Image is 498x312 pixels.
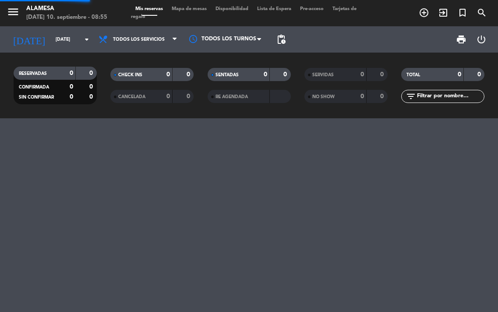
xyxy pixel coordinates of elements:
[215,95,248,99] span: RE AGENDADA
[131,7,167,11] span: Mis reservas
[419,7,429,18] i: add_circle_outline
[416,92,484,101] input: Filtrar por nombre...
[19,71,47,76] span: RESERVADAS
[312,73,334,77] span: SERVIDAS
[406,73,420,77] span: TOTAL
[457,7,468,18] i: turned_in_not
[89,70,95,76] strong: 0
[89,84,95,90] strong: 0
[360,71,364,78] strong: 0
[215,73,239,77] span: SENTADAS
[380,93,385,99] strong: 0
[211,7,253,11] span: Disponibilidad
[118,95,145,99] span: CANCELADA
[166,93,170,99] strong: 0
[477,7,487,18] i: search
[264,71,267,78] strong: 0
[456,34,466,45] span: print
[19,85,49,89] span: CONFIRMADA
[187,71,192,78] strong: 0
[70,70,73,76] strong: 0
[360,93,364,99] strong: 0
[296,7,328,11] span: Pre-acceso
[118,73,142,77] span: CHECK INS
[276,34,286,45] span: pending_actions
[26,13,107,22] div: [DATE] 10. septiembre - 08:55
[7,5,20,21] button: menu
[89,94,95,100] strong: 0
[312,95,335,99] span: NO SHOW
[477,71,483,78] strong: 0
[167,7,211,11] span: Mapa de mesas
[81,34,92,45] i: arrow_drop_down
[113,37,165,42] span: Todos los servicios
[19,95,54,99] span: SIN CONFIRMAR
[26,4,107,13] div: Alamesa
[7,5,20,18] i: menu
[7,30,51,49] i: [DATE]
[166,71,170,78] strong: 0
[438,7,449,18] i: exit_to_app
[70,94,73,100] strong: 0
[70,84,73,90] strong: 0
[458,71,461,78] strong: 0
[406,91,416,102] i: filter_list
[476,34,487,45] i: power_settings_new
[380,71,385,78] strong: 0
[283,71,289,78] strong: 0
[471,26,491,53] div: LOG OUT
[187,93,192,99] strong: 0
[253,7,296,11] span: Lista de Espera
